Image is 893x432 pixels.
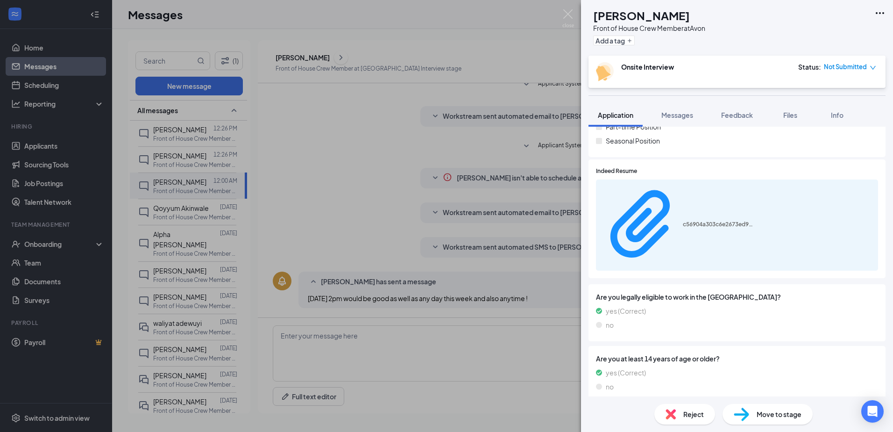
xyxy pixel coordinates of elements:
button: PlusAdd a tag [593,36,635,45]
span: Application [598,111,633,119]
span: Files [783,111,797,119]
div: Open Intercom Messenger [861,400,884,423]
span: no [606,320,614,330]
span: Part-time Position [606,122,661,132]
div: Front of House Crew Member at Avon [593,23,705,33]
span: no [606,382,614,392]
div: Status : [798,62,821,72]
span: Seasonal Position [606,136,660,146]
span: Move to stage [757,409,801,419]
span: yes (Correct) [606,367,646,378]
span: Feedback [721,111,753,119]
svg: Ellipses [874,7,886,19]
a: Paperclipc56904a303c6e2673ed991997d9f946a.pdf [602,184,753,266]
svg: Paperclip [602,184,683,265]
b: Onsite Interview [621,63,674,71]
span: Reject [683,409,704,419]
span: Info [831,111,843,119]
svg: Plus [627,38,632,43]
h1: [PERSON_NAME] [593,7,690,23]
span: Messages [661,111,693,119]
span: Indeed Resume [596,167,637,176]
span: yes (Correct) [606,306,646,316]
div: c56904a303c6e2673ed991997d9f946a.pdf [683,221,753,228]
span: Are you at least 14 years of age or older? [596,353,878,364]
span: down [870,65,876,71]
span: Are you legally eligible to work in the [GEOGRAPHIC_DATA]? [596,292,878,302]
span: Not Submitted [824,62,867,72]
